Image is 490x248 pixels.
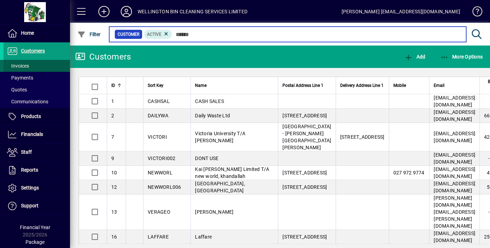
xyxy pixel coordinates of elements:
span: Active [147,32,161,37]
a: Payments [3,72,70,84]
span: More Options [440,54,483,60]
button: Filter [76,28,103,41]
a: Financials [3,126,70,143]
span: Invoices [7,63,29,69]
span: Customers [21,48,45,54]
div: ID [111,82,121,89]
span: Package [26,239,44,245]
a: Reports [3,161,70,179]
span: NEWWORL [148,170,173,175]
span: [EMAIL_ADDRESS][DOMAIN_NAME] [434,166,475,179]
div: WELLINGTON BIN CLEANING SERVICES LIMITED [138,6,247,17]
span: [STREET_ADDRESS] [282,170,327,175]
span: 16 [111,234,117,240]
span: DONT USE [195,156,218,161]
div: Mobile [393,82,425,89]
a: Home [3,25,70,42]
a: Invoices [3,60,70,72]
span: Name [195,82,206,89]
span: LAFFARE [148,234,169,240]
span: 10 [111,170,117,175]
span: Kai [PERSON_NAME] Limited T/A new world, khandallah [195,166,269,179]
span: Payments [7,75,33,81]
span: Delivery Address Line 1 [340,82,384,89]
span: 9 [111,156,114,161]
span: Reports [21,167,38,173]
span: Home [21,30,34,36]
div: Email [434,82,475,89]
span: Support [21,203,38,208]
span: Customer [118,31,139,38]
a: Settings [3,179,70,197]
span: Quotes [7,87,27,92]
span: CASH SALES [195,98,224,104]
span: [EMAIL_ADDRESS][DOMAIN_NAME] [434,131,475,143]
span: Add [404,54,425,60]
span: [GEOGRAPHIC_DATA], [GEOGRAPHIC_DATA] [195,181,245,193]
span: 7 [111,134,114,140]
span: Financials [21,131,43,137]
span: Victoria University T/A [PERSON_NAME] [195,131,245,143]
button: Add [93,5,115,18]
span: Sort Key [148,82,163,89]
span: VERAGEO [148,209,170,215]
span: 13 [111,209,117,215]
span: Filter [77,32,101,37]
span: Settings [21,185,39,191]
mat-chip: Activation Status: Active [144,30,172,39]
div: Name [195,82,274,89]
a: Products [3,108,70,125]
span: 027 972 9774 [393,170,425,175]
span: [STREET_ADDRESS] [282,184,327,190]
span: DAILYWA [148,113,168,118]
span: [GEOGRAPHIC_DATA] - [PERSON_NAME][GEOGRAPHIC_DATA][PERSON_NAME] [282,124,331,150]
span: [STREET_ADDRESS] [340,134,385,140]
span: CASHSAL [148,98,170,104]
span: Mobile [393,82,406,89]
span: NEWWORL006 [148,184,181,190]
span: [EMAIL_ADDRESS][DOMAIN_NAME] [434,152,475,165]
span: Staff [21,149,32,155]
a: Knowledge Base [467,1,481,24]
span: [EMAIL_ADDRESS][DOMAIN_NAME] [434,109,475,122]
span: VICTORI [148,134,167,140]
a: Staff [3,144,70,161]
span: ID [111,82,115,89]
span: 1 [111,98,114,104]
span: Communications [7,99,48,104]
span: [PERSON_NAME] [195,209,233,215]
span: Financial Year [20,225,50,230]
span: 12 [111,184,117,190]
a: Communications [3,96,70,108]
span: Products [21,113,41,119]
span: [EMAIL_ADDRESS][DOMAIN_NAME] [434,181,475,193]
button: Add [402,50,427,63]
button: Profile [115,5,138,18]
a: Quotes [3,84,70,96]
span: 2 [111,113,114,118]
span: Laffare [195,234,212,240]
div: Customers [75,51,131,62]
button: More Options [439,50,485,63]
span: [STREET_ADDRESS] [282,113,327,118]
span: [PERSON_NAME][DOMAIN_NAME][EMAIL_ADDRESS][PERSON_NAME][DOMAIN_NAME] [434,195,475,229]
span: [EMAIL_ADDRESS][DOMAIN_NAME] [434,95,475,108]
a: Support [3,197,70,215]
div: [PERSON_NAME] [EMAIL_ADDRESS][DOMAIN_NAME] [342,6,460,17]
span: [EMAIL_ADDRESS][DOMAIN_NAME] [434,230,475,243]
span: [STREET_ADDRESS] [282,234,327,240]
span: Postal Address Line 1 [282,82,323,89]
span: Email [434,82,444,89]
span: Daily Waste Ltd [195,113,230,118]
span: VICTORI002 [148,156,176,161]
